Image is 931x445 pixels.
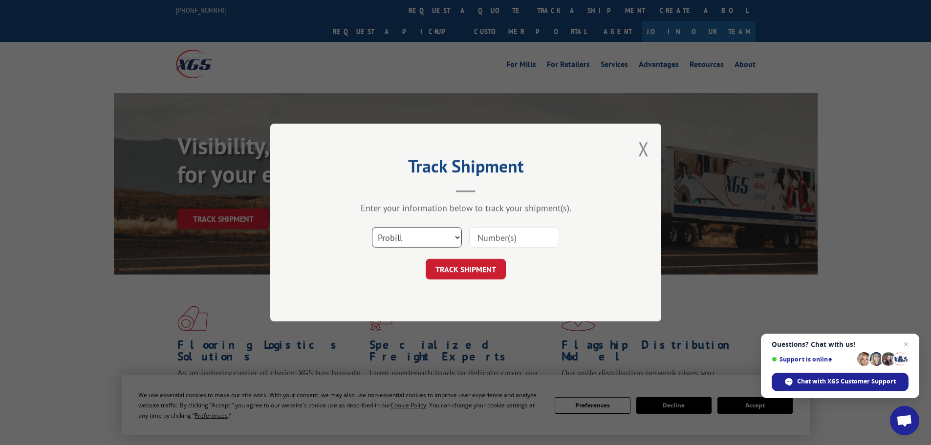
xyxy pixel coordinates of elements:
[797,377,896,386] span: Chat with XGS Customer Support
[890,406,919,435] div: Open chat
[319,202,612,213] div: Enter your information below to track your shipment(s).
[638,136,649,162] button: Close modal
[319,159,612,178] h2: Track Shipment
[426,259,506,279] button: TRACK SHIPMENT
[772,340,909,348] span: Questions? Chat with us!
[469,227,559,248] input: Number(s)
[900,339,912,350] span: Close chat
[772,356,854,363] span: Support is online
[772,373,909,391] div: Chat with XGS Customer Support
